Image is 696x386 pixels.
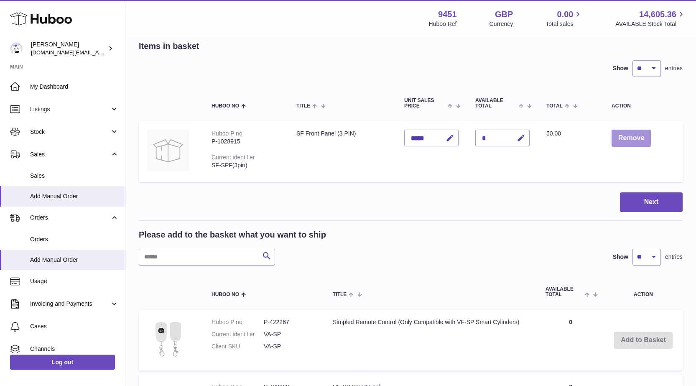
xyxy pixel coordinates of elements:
span: entries [665,253,683,261]
span: Huboo no [212,103,239,109]
div: Huboo Ref [429,20,457,28]
th: Action [604,278,683,306]
a: Log out [10,355,115,370]
div: Action [612,103,674,109]
div: SF-SPF(3pin) [212,161,280,169]
div: Currency [489,20,513,28]
span: AVAILABLE Stock Total [615,20,686,28]
span: [DOMAIN_NAME][EMAIL_ADDRESS][DOMAIN_NAME] [31,49,166,56]
strong: GBP [495,9,513,20]
span: Invoicing and Payments [30,300,110,308]
span: Cases [30,322,119,330]
span: Channels [30,345,119,353]
img: SF Front Panel (3 PIN) [147,130,189,171]
span: Total [546,103,563,109]
h2: Items in basket [139,41,199,52]
span: 50.00 [546,130,561,137]
button: Next [620,192,683,212]
span: Add Manual Order [30,192,119,200]
span: Orders [30,214,110,222]
dd: P-422267 [264,318,316,326]
button: Remove [612,130,651,147]
span: Title [296,103,310,109]
span: My Dashboard [30,83,119,91]
a: 14,605.36 AVAILABLE Stock Total [615,9,686,28]
div: Current identifier [212,154,255,161]
span: Unit Sales Price [404,98,446,109]
dt: Current identifier [212,330,264,338]
a: 0.00 Total sales [546,9,583,28]
dd: VA-SP [264,343,316,350]
div: [PERSON_NAME] [31,41,106,56]
span: Add Manual Order [30,256,119,264]
label: Show [613,64,628,72]
dd: VA-SP [264,330,316,338]
td: SF Front Panel (3 PIN) [288,121,396,182]
span: 0.00 [557,9,574,20]
span: Total sales [546,20,583,28]
img: Simpled Remote Control (Only Compatible with VF-SP Smart Cylinders) [147,318,189,360]
span: Title [333,292,347,297]
span: Stock [30,128,110,136]
span: AVAILABLE Total [475,98,517,109]
span: Listings [30,105,110,113]
span: Usage [30,277,119,285]
img: amir.ch@gmail.com [10,42,23,55]
span: entries [665,64,683,72]
span: Sales [30,151,110,158]
dt: Client SKU [212,343,264,350]
h2: Please add to the basket what you want to ship [139,229,326,240]
div: Huboo P no [212,130,242,137]
label: Show [613,253,628,261]
strong: 9451 [438,9,457,20]
div: P-1028915 [212,138,280,146]
td: 0 [537,310,604,371]
span: Sales [30,172,119,180]
span: AVAILABLE Total [546,286,583,297]
td: Simpled Remote Control (Only Compatible with VF-SP Smart Cylinders) [324,310,537,371]
span: Huboo no [212,292,239,297]
span: Orders [30,235,119,243]
dt: Huboo P no [212,318,264,326]
span: 14,605.36 [639,9,676,20]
